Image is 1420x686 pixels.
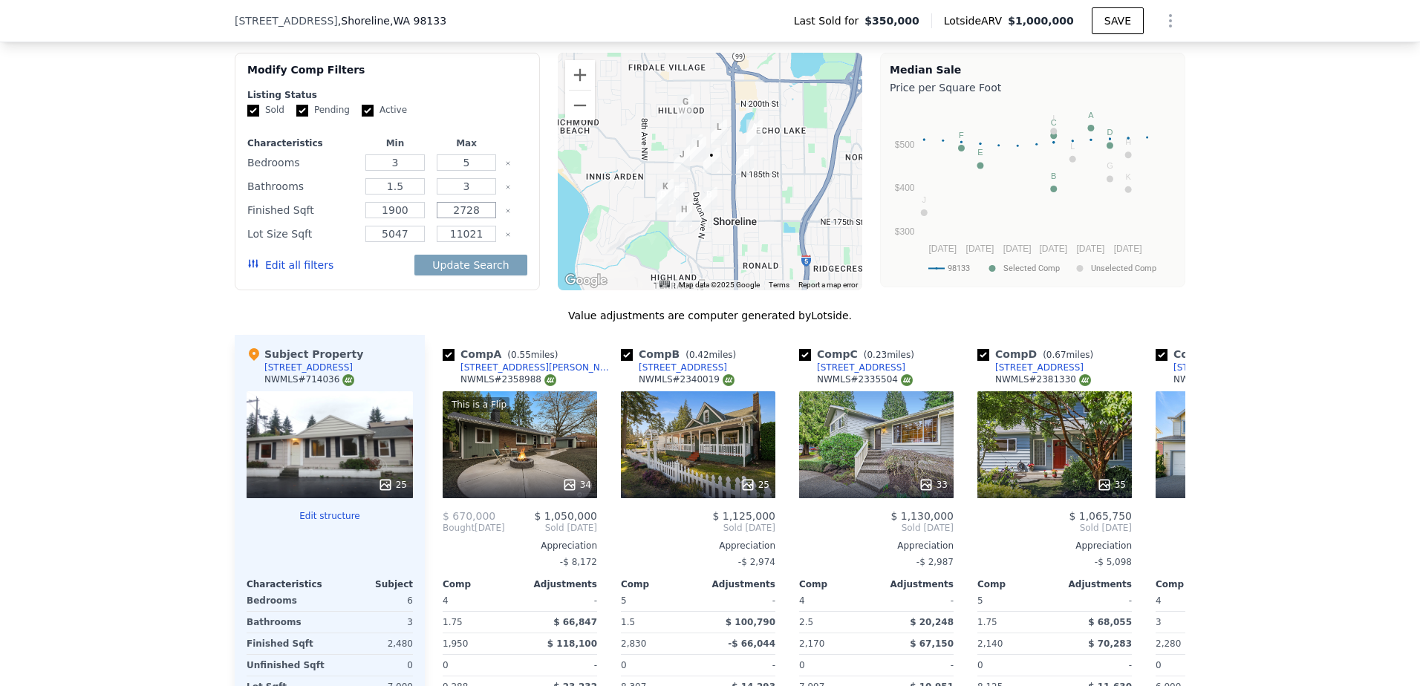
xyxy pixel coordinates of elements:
[723,374,735,386] img: NWMLS Logo
[876,578,954,590] div: Adjustments
[948,264,970,273] text: 98133
[864,13,919,28] span: $350,000
[1039,244,1067,254] text: [DATE]
[799,540,954,552] div: Appreciation
[1058,655,1132,676] div: -
[330,578,413,590] div: Subject
[501,350,564,360] span: ( miles)
[621,347,742,362] div: Comp B
[1037,350,1099,360] span: ( miles)
[879,590,954,611] div: -
[726,617,775,627] span: $ 100,790
[701,590,775,611] div: -
[247,655,327,676] div: Unfinished Sqft
[1095,557,1132,567] span: -$ 5,098
[505,184,511,190] button: Clear
[1088,111,1094,120] text: A
[1107,128,1113,137] text: D
[659,281,670,287] button: Keyboard shortcuts
[799,362,905,373] a: [STREET_ADDRESS]
[505,160,511,166] button: Clear
[738,557,775,567] span: -$ 2,974
[621,595,627,606] span: 5
[879,655,954,676] div: -
[895,226,915,237] text: $300
[443,362,615,373] a: [STREET_ADDRESS][PERSON_NAME]
[460,373,556,386] div: NWMLS # 2358988
[443,510,495,522] span: $ 670,000
[247,258,333,272] button: Edit all filters
[1173,362,1262,373] div: [STREET_ADDRESS]
[338,13,446,28] span: , Shoreline
[639,373,735,386] div: NWMLS # 2340019
[511,350,531,360] span: 0.55
[434,137,499,149] div: Max
[443,522,475,534] span: Bought
[737,146,754,171] div: 18521 Stone Ave N
[959,131,964,140] text: F
[621,660,627,670] span: 0
[799,638,824,649] span: 2,170
[794,13,865,28] span: Last Sold for
[247,104,284,117] label: Sold
[1052,114,1055,122] text: I
[443,595,449,606] span: 4
[1051,171,1056,180] text: B
[890,62,1176,77] div: Median Sale
[711,120,727,145] div: 19207 Firlands Way N
[1077,244,1105,254] text: [DATE]
[235,308,1185,323] div: Value adjustments are computer generated by Lotside .
[264,362,353,373] div: [STREET_ADDRESS]
[1092,7,1144,34] button: SAVE
[799,612,873,633] div: 2.5
[798,281,858,289] a: Report a map error
[1156,362,1262,373] a: [STREET_ADDRESS]
[712,510,775,522] span: $ 1,125,000
[1046,350,1066,360] span: 0.67
[977,362,1084,373] a: [STREET_ADDRESS]
[296,105,308,117] input: Pending
[686,134,703,160] div: 310 N 188th St
[668,182,685,207] div: 106 NW 178th St
[342,374,354,386] img: NWMLS Logo
[799,578,876,590] div: Comp
[895,183,915,193] text: $400
[858,350,920,360] span: ( miles)
[799,522,954,534] span: Sold [DATE]
[247,200,356,220] div: Finished Sqft
[505,232,511,238] button: Clear
[443,540,597,552] div: Appreciation
[414,255,527,275] button: Update Search
[977,347,1099,362] div: Comp D
[901,374,913,386] img: NWMLS Logo
[977,540,1132,552] div: Appreciation
[362,105,374,117] input: Active
[449,397,509,412] div: This is a Flip
[769,281,789,289] a: Terms
[977,578,1055,590] div: Comp
[867,350,887,360] span: 0.23
[1051,118,1057,127] text: C
[621,612,695,633] div: 1.5
[561,271,610,290] a: Open this area in Google Maps (opens a new window)
[890,98,1176,284] svg: A chart.
[817,373,913,386] div: NWMLS # 2335504
[333,633,413,654] div: 2,480
[657,179,674,204] div: 17905 3rd Ave NW
[680,350,742,360] span: ( miles)
[520,578,597,590] div: Adjustments
[362,137,428,149] div: Min
[977,595,983,606] span: 5
[1003,244,1032,254] text: [DATE]
[1107,161,1113,170] text: G
[890,77,1176,98] div: Price per Square Foot
[1088,617,1132,627] span: $ 68,055
[443,638,468,649] span: 1,950
[1003,264,1060,273] text: Selected Comp
[523,590,597,611] div: -
[1088,638,1132,649] span: $ 70,283
[799,595,805,606] span: 4
[977,660,983,670] span: 0
[561,271,610,290] img: Google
